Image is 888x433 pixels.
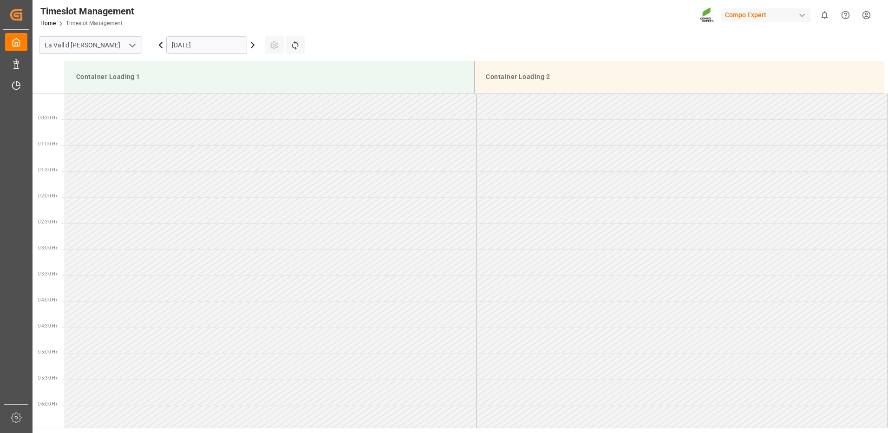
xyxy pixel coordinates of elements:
span: 01:00 Hr [38,141,57,146]
button: Help Center [835,5,856,26]
span: 04:00 Hr [38,297,57,302]
span: 00:30 Hr [38,115,57,120]
span: 02:00 Hr [38,193,57,198]
span: 03:30 Hr [38,271,57,276]
span: 05:30 Hr [38,375,57,381]
div: Timeslot Management [40,4,134,18]
button: open menu [125,38,139,52]
input: Type to search/select [39,36,142,54]
span: 06:00 Hr [38,401,57,407]
span: 03:00 Hr [38,245,57,250]
span: 01:30 Hr [38,167,57,172]
div: Container Loading 1 [72,68,467,85]
span: 05:00 Hr [38,349,57,354]
input: DD.MM.YYYY [166,36,247,54]
div: Container Loading 2 [482,68,876,85]
img: Screenshot%202023-09-29%20at%2010.02.21.png_1712312052.png [700,7,715,23]
a: Home [40,20,56,26]
span: 04:30 Hr [38,323,57,328]
button: show 0 new notifications [814,5,835,26]
span: 02:30 Hr [38,219,57,224]
button: Compo Expert [721,6,814,24]
div: Compo Expert [721,8,810,22]
span: 06:30 Hr [38,427,57,433]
